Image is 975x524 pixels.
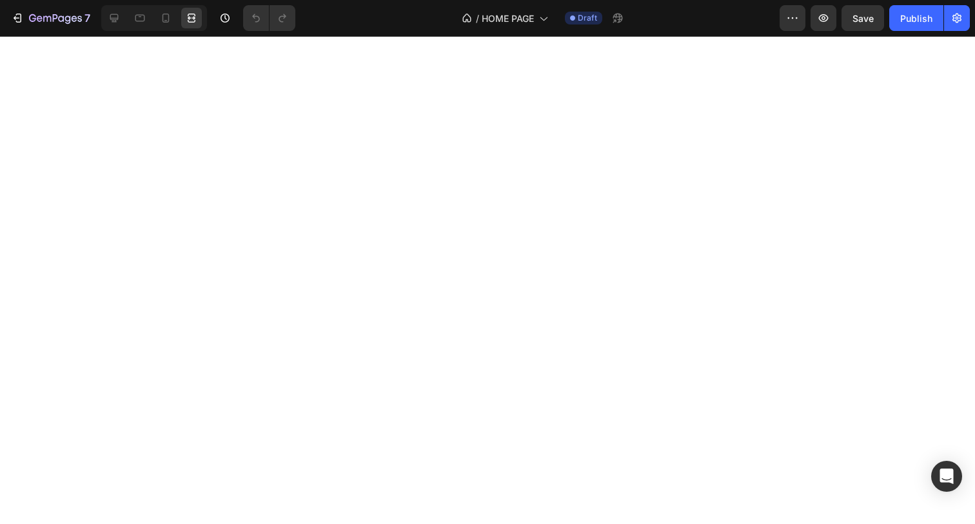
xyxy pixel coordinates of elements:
[852,13,874,24] span: Save
[476,12,479,25] span: /
[5,5,96,31] button: 7
[889,5,943,31] button: Publish
[578,12,597,24] span: Draft
[243,5,295,31] div: Undo/Redo
[482,12,534,25] span: HOME PAGE
[931,461,962,492] div: Open Intercom Messenger
[84,10,90,26] p: 7
[900,12,932,25] div: Publish
[842,5,884,31] button: Save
